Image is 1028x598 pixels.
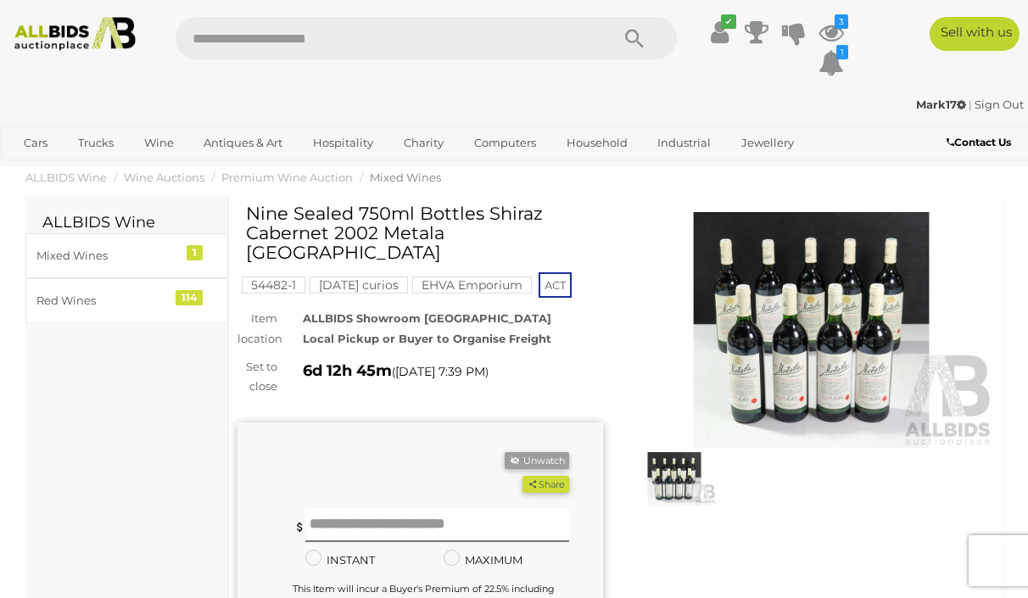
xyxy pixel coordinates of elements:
a: Antiques & Art [193,129,293,157]
strong: 6d 12h 45m [303,361,392,380]
a: Mixed Wines 1 [25,233,228,278]
a: Wine Auctions [124,170,204,184]
div: Red Wines [36,291,176,310]
span: | [969,98,972,111]
strong: Local Pickup or Buyer to Organise Freight [303,332,551,345]
label: INSTANT [305,550,375,570]
a: Trucks [67,129,125,157]
h1: Nine Sealed 750ml Bottles Shiraz Cabernet 2002 Metala [GEOGRAPHIC_DATA] [246,204,599,262]
a: Jewellery [730,129,805,157]
a: ✔ [707,17,732,48]
a: Premium Wine Auction [221,170,353,184]
i: 1 [836,45,848,59]
img: Allbids.com.au [8,17,142,51]
i: 3 [835,14,848,29]
a: Sign Out [975,98,1024,111]
a: Household [556,129,639,157]
mark: [DATE] curios [310,277,408,293]
div: Set to close [225,357,290,397]
div: Item location [225,309,290,349]
a: [DATE] curios [310,278,408,292]
a: ALLBIDS Wine [25,170,107,184]
span: ( ) [392,365,489,378]
a: Charity [393,129,455,157]
span: [DATE] 7:39 PM [395,364,485,379]
img: Nine Sealed 750ml Bottles Shiraz Cabernet 2002 Metala Langhorne Creek [633,452,716,506]
img: Nine Sealed 750ml Bottles Shiraz Cabernet 2002 Metala Langhorne Creek [629,212,994,448]
div: 114 [176,290,203,305]
li: Unwatch this item [505,452,569,470]
a: [GEOGRAPHIC_DATA] [141,157,283,185]
a: 3 [818,17,844,48]
button: Unwatch [505,452,569,470]
a: Hospitality [302,129,384,157]
a: Office [13,157,67,185]
a: EHVA Emporium [412,278,532,292]
h2: ALLBIDS Wine [42,215,211,232]
div: Mixed Wines [36,246,176,265]
mark: 54482-1 [242,277,305,293]
b: Contact Us [947,136,1011,148]
i: ✔ [721,14,736,29]
a: Cars [13,129,59,157]
a: Wine [133,129,185,157]
label: MAXIMUM [444,550,522,570]
button: Share [522,476,569,494]
a: Red Wines 114 [25,278,228,323]
a: Sell with us [930,17,1020,51]
mark: EHVA Emporium [412,277,532,293]
a: 1 [818,48,844,78]
button: Search [592,17,677,59]
a: Mark17 [916,98,969,111]
strong: Mark17 [916,98,966,111]
a: Contact Us [947,133,1015,152]
a: Industrial [646,129,722,157]
a: Sports [75,157,132,185]
span: ACT [539,272,572,298]
a: Mixed Wines [370,170,441,184]
div: 1 [187,245,203,260]
strong: ALLBIDS Showroom [GEOGRAPHIC_DATA] [303,311,551,325]
a: Computers [463,129,547,157]
a: 54482-1 [242,278,305,292]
